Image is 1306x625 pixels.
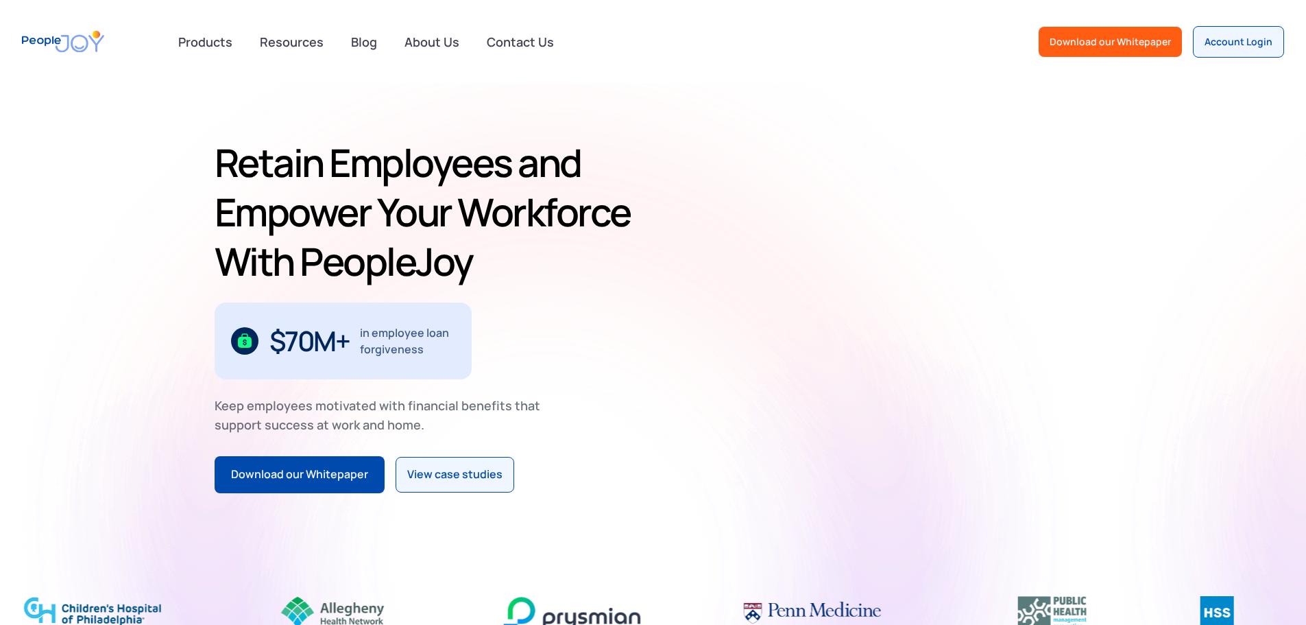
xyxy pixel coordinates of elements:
div: Download our Whitepaper [231,466,368,484]
a: Resources [252,27,332,57]
a: About Us [396,27,468,57]
div: Keep employees motivated with financial benefits that support success at work and home. [215,396,552,434]
a: home [22,22,104,61]
a: Download our Whitepaper [1039,27,1182,57]
div: Account Login [1205,35,1272,49]
a: Account Login [1193,26,1284,58]
div: Download our Whitepaper [1050,35,1171,49]
div: in employee loan forgiveness [360,325,455,357]
a: Contact Us [479,27,562,57]
div: 1 / 3 [215,303,472,379]
div: $70M+ [269,330,350,352]
div: Products [170,28,241,56]
a: Download our Whitepaper [215,456,385,493]
a: View case studies [396,457,514,493]
a: Blog [343,27,385,57]
div: View case studies [407,466,503,484]
h1: Retain Employees and Empower Your Workforce With PeopleJoy [215,138,648,286]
